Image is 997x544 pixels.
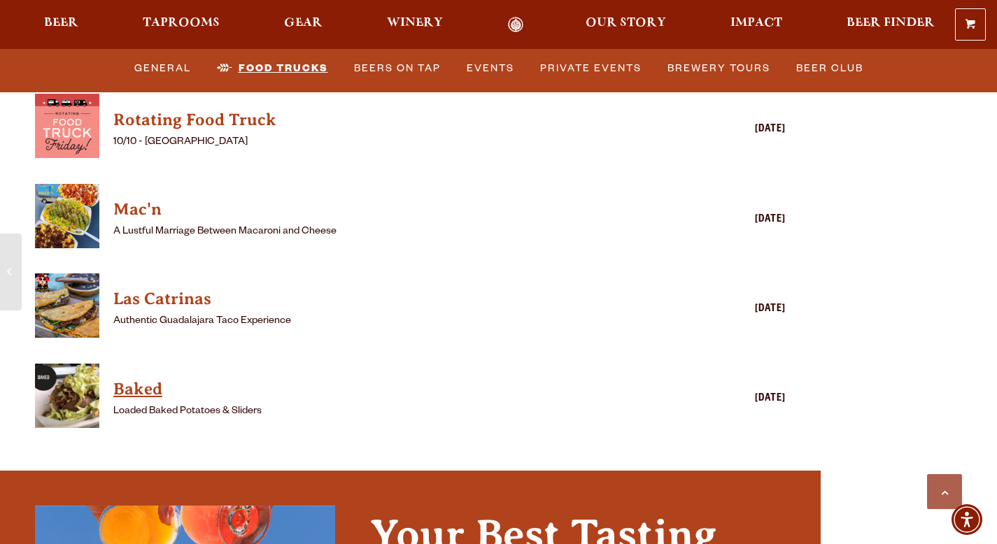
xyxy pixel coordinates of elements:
[674,301,786,318] div: [DATE]
[113,403,667,420] p: Loaded Baked Potatoes & Sliders
[35,17,87,33] a: Beer
[791,52,869,85] a: Beer Club
[577,17,675,33] a: Our Story
[113,313,667,330] p: Authentic Guadalajara Taco Experience
[387,17,443,29] span: Winery
[674,122,786,138] div: [DATE]
[35,273,99,345] a: View Las Catrinas details (opens in a new window)
[113,224,667,241] p: A Lustful Marriage Between Macaroni and Cheese
[113,378,667,401] h4: Baked
[35,364,99,436] a: View Baked details (opens in a new window)
[489,17,542,33] a: Odell Home
[113,109,667,131] h4: Rotating Food Truck
[847,17,935,29] span: Beer Finder
[143,17,220,29] span: Taprooms
[284,17,323,29] span: Gear
[275,17,332,33] a: Gear
[35,184,99,248] img: thumbnail food truck
[535,52,647,85] a: Private Events
[348,52,446,85] a: Beers on Tap
[461,52,520,85] a: Events
[113,285,667,313] a: View Las Catrinas details (opens in a new window)
[378,17,452,33] a: Winery
[113,196,667,224] a: View Mac'n details (opens in a new window)
[730,17,782,29] span: Impact
[35,364,99,428] img: thumbnail food truck
[134,17,229,33] a: Taprooms
[44,17,78,29] span: Beer
[113,288,667,310] h4: Las Catrinas
[952,504,982,535] div: Accessibility Menu
[674,391,786,408] div: [DATE]
[662,52,776,85] a: Brewery Tours
[211,52,334,85] a: Food Trucks
[721,17,791,33] a: Impact
[674,212,786,229] div: [DATE]
[586,17,666,29] span: Our Story
[35,94,99,166] a: View Rotating Food Truck details (opens in a new window)
[129,52,197,85] a: General
[113,375,667,403] a: View Baked details (opens in a new window)
[927,474,962,509] a: Scroll to top
[35,94,99,158] img: thumbnail food truck
[113,106,667,134] a: View Rotating Food Truck details (opens in a new window)
[35,273,99,338] img: thumbnail food truck
[35,184,99,256] a: View Mac'n details (opens in a new window)
[837,17,944,33] a: Beer Finder
[113,134,667,151] p: 10/10 - [GEOGRAPHIC_DATA]
[113,199,667,221] h4: Mac'n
